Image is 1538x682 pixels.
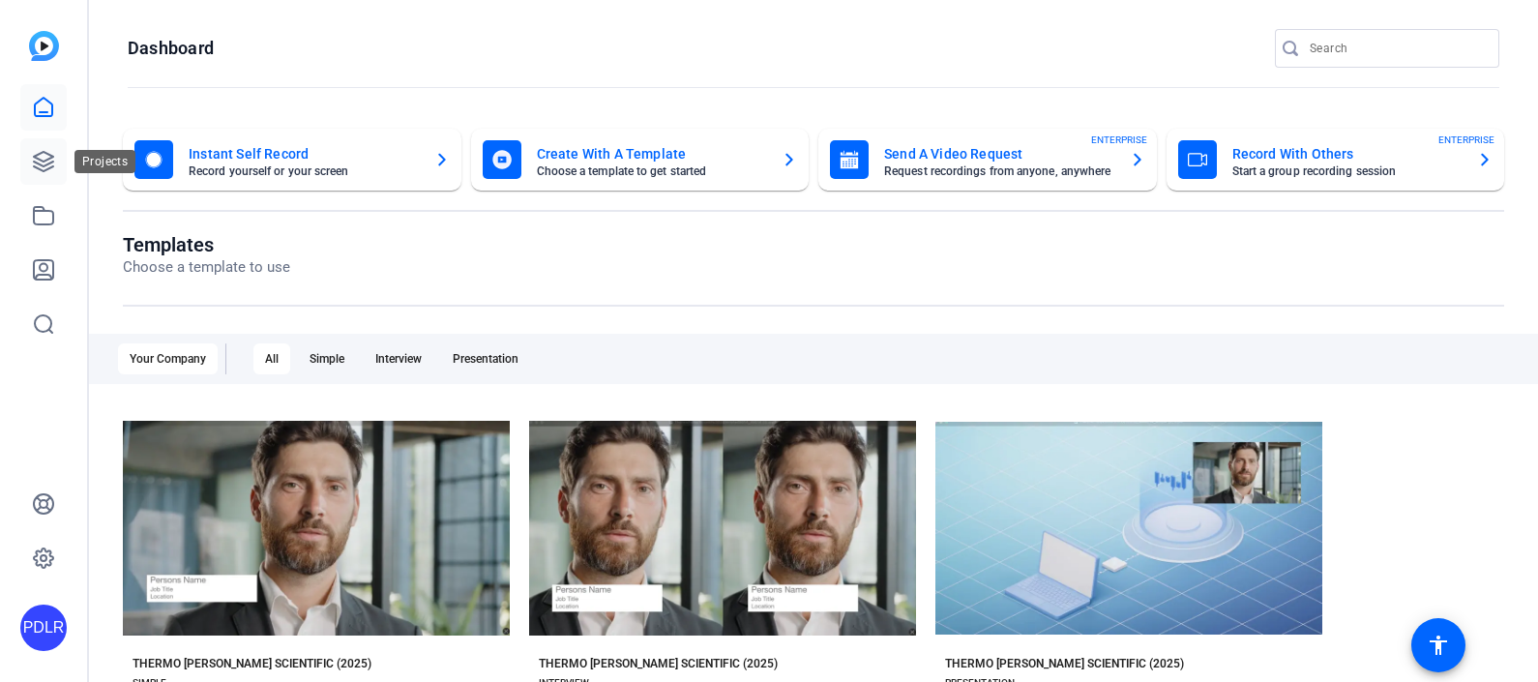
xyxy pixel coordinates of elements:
[1310,37,1484,60] input: Search
[74,150,135,173] div: Projects
[441,343,530,374] div: Presentation
[884,165,1114,177] mat-card-subtitle: Request recordings from anyone, anywhere
[189,142,419,165] mat-card-title: Instant Self Record
[884,142,1114,165] mat-card-title: Send A Video Request
[818,129,1157,191] button: Send A Video RequestRequest recordings from anyone, anywhereENTERPRISE
[539,656,778,671] div: THERMO [PERSON_NAME] SCIENTIFIC (2025)
[537,142,767,165] mat-card-title: Create With A Template
[118,343,218,374] div: Your Company
[364,343,433,374] div: Interview
[123,129,461,191] button: Instant Self RecordRecord yourself or your screen
[123,256,290,279] p: Choose a template to use
[1232,142,1463,165] mat-card-title: Record With Others
[133,656,371,671] div: THERMO [PERSON_NAME] SCIENTIFIC (2025)
[298,343,356,374] div: Simple
[189,165,419,177] mat-card-subtitle: Record yourself or your screen
[1427,634,1450,657] mat-icon: accessibility
[945,656,1184,671] div: THERMO [PERSON_NAME] SCIENTIFIC (2025)
[1232,165,1463,177] mat-card-subtitle: Start a group recording session
[1438,133,1494,147] span: ENTERPRISE
[1167,129,1505,191] button: Record With OthersStart a group recording sessionENTERPRISE
[1091,133,1147,147] span: ENTERPRISE
[123,233,290,256] h1: Templates
[128,37,214,60] h1: Dashboard
[20,605,67,651] div: PDLR
[471,129,810,191] button: Create With A TemplateChoose a template to get started
[537,165,767,177] mat-card-subtitle: Choose a template to get started
[29,31,59,61] img: blue-gradient.svg
[253,343,290,374] div: All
